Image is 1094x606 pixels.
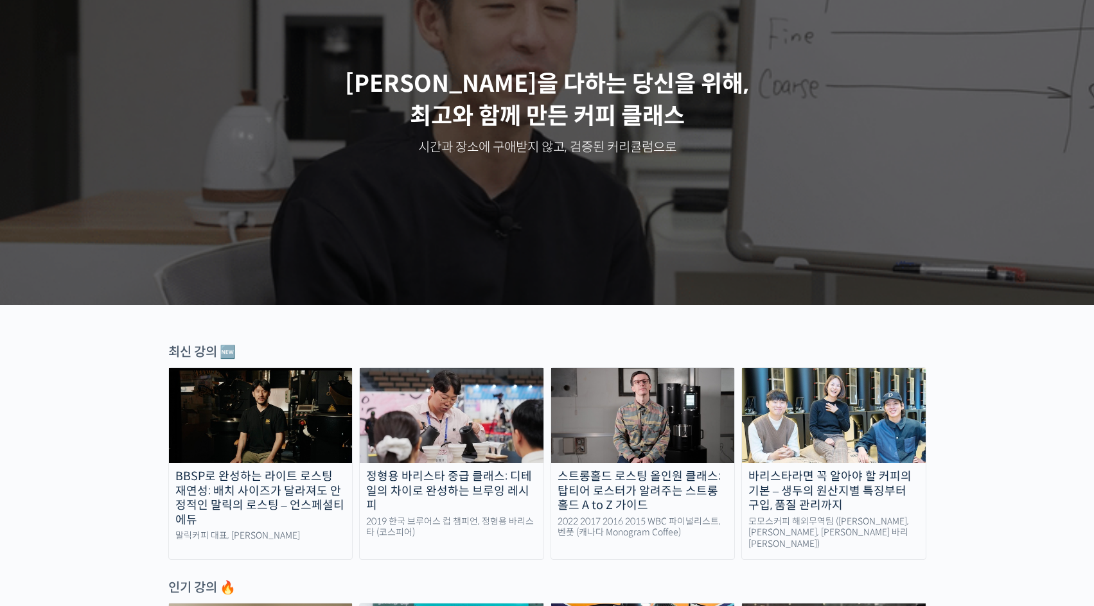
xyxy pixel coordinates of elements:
div: 2022 2017 2016 2015 WBC 파이널리스트, 벤풋 (캐나다 Monogram Coffee) [551,516,735,539]
img: momos_course-thumbnail.jpg [742,368,926,463]
p: [PERSON_NAME]을 다하는 당신을 위해, 최고와 함께 만든 커피 클래스 [13,68,1082,133]
img: advanced-brewing_course-thumbnail.jpeg [360,368,543,463]
div: 모모스커피 해외무역팀 ([PERSON_NAME], [PERSON_NAME], [PERSON_NAME] 바리[PERSON_NAME]) [742,516,926,550]
div: 2019 한국 브루어스 컵 챔피언, 정형용 바리스타 (코스피어) [360,516,543,539]
span: 설정 [199,426,214,437]
a: 대화 [85,407,166,439]
a: 정형용 바리스타 중급 클래스: 디테일의 차이로 완성하는 브루잉 레시피 2019 한국 브루어스 컵 챔피언, 정형용 바리스타 (코스피어) [359,367,544,560]
p: 시간과 장소에 구애받지 않고, 검증된 커리큘럼으로 [13,139,1082,157]
a: 스트롱홀드 로스팅 올인원 클래스: 탑티어 로스터가 알려주는 스트롱홀드 A to Z 가이드 2022 2017 2016 2015 WBC 파이널리스트, 벤풋 (캐나다 Monogra... [551,367,736,560]
span: 대화 [118,427,133,437]
div: 최신 강의 🆕 [168,343,926,361]
a: 설정 [166,407,247,439]
div: 바리스타라면 꼭 알아야 할 커피의 기본 – 생두의 원산지별 특징부터 구입, 품질 관리까지 [742,469,926,513]
div: 인기 강의 🔥 [168,579,926,596]
div: BBSP로 완성하는 라이트 로스팅 재연성: 배치 사이즈가 달라져도 안정적인 말릭의 로스팅 – 언스페셜티 에듀 [169,469,353,527]
a: BBSP로 완성하는 라이트 로스팅 재연성: 배치 사이즈가 달라져도 안정적인 말릭의 로스팅 – 언스페셜티 에듀 말릭커피 대표, [PERSON_NAME] [168,367,353,560]
a: 홈 [4,407,85,439]
img: malic-roasting-class_course-thumbnail.jpg [169,368,353,463]
a: 바리스타라면 꼭 알아야 할 커피의 기본 – 생두의 원산지별 특징부터 구입, 품질 관리까지 모모스커피 해외무역팀 ([PERSON_NAME], [PERSON_NAME], [PER... [741,367,926,560]
img: stronghold-roasting_course-thumbnail.jpg [551,368,735,463]
span: 홈 [40,426,48,437]
div: 정형용 바리스타 중급 클래스: 디테일의 차이로 완성하는 브루잉 레시피 [360,469,543,513]
div: 말릭커피 대표, [PERSON_NAME] [169,530,353,542]
div: 스트롱홀드 로스팅 올인원 클래스: 탑티어 로스터가 알려주는 스트롱홀드 A to Z 가이드 [551,469,735,513]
